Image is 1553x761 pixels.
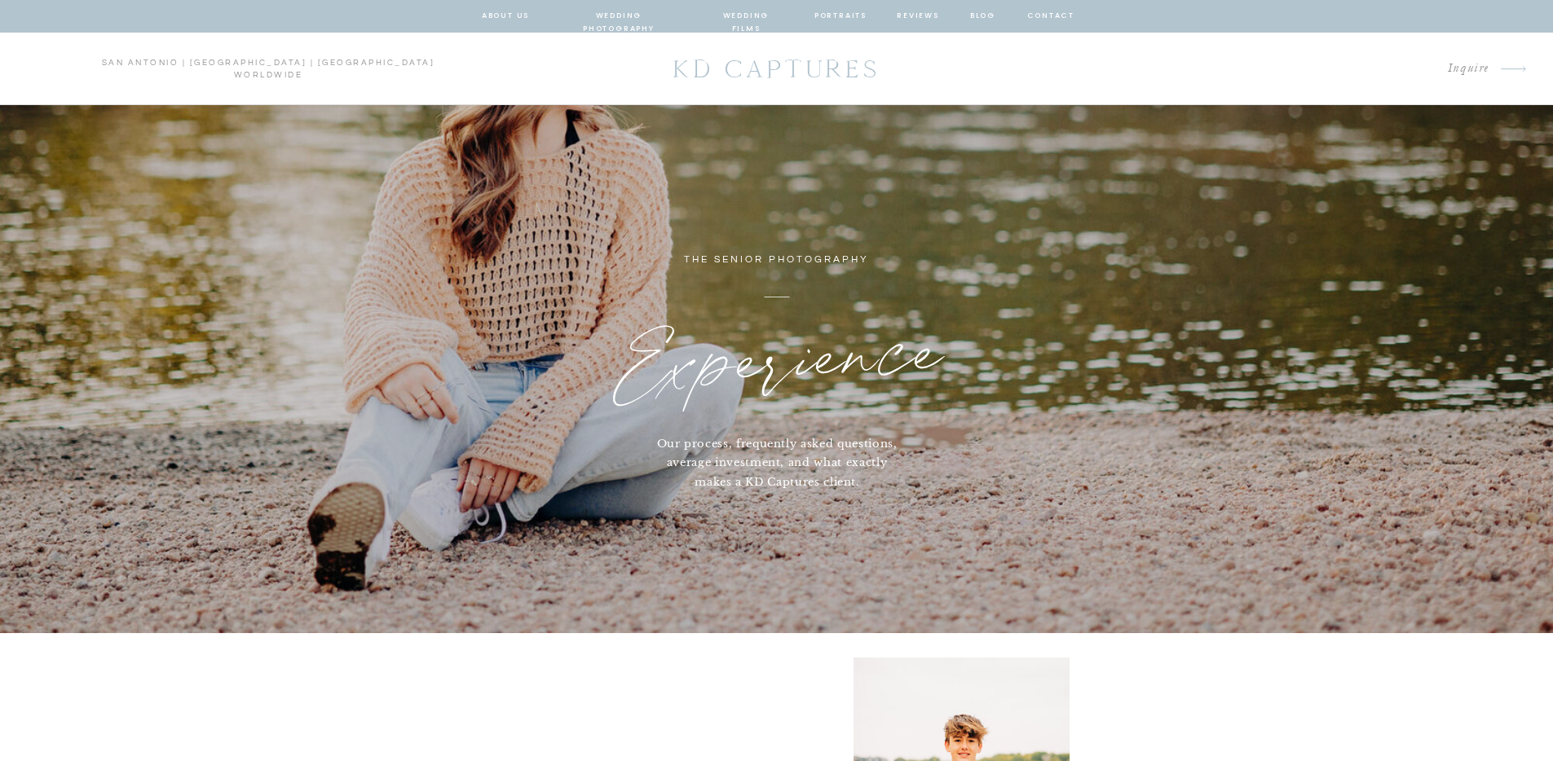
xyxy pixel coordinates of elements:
[968,9,998,24] a: blog
[814,9,867,24] a: portraits
[651,434,903,488] p: Our process, frequently asked questions, average investment, and what exactly makes a KD Captures...
[644,251,910,270] p: the Senior photography
[23,57,514,81] p: san antonio | [GEOGRAPHIC_DATA] | [GEOGRAPHIC_DATA] worldwide
[469,296,1086,433] h1: Experience
[1027,9,1073,24] a: contact
[664,46,889,91] a: KD CAPTURES
[1148,58,1490,80] a: Inquire
[708,9,785,24] a: wedding films
[559,9,679,24] a: wedding photography
[897,9,940,24] a: reviews
[482,9,530,24] a: about us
